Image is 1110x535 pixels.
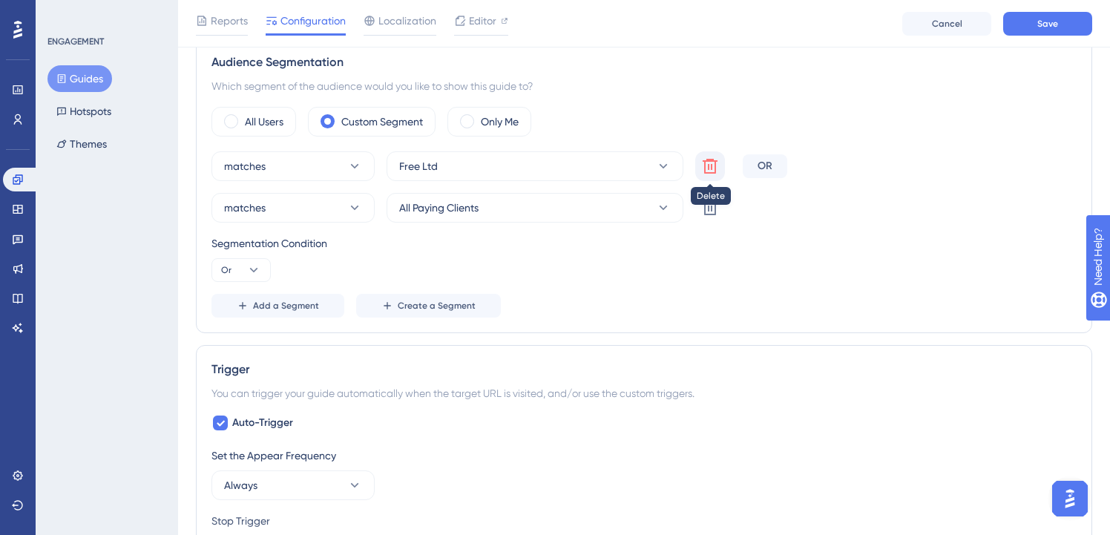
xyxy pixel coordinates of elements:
span: Reports [211,12,248,30]
span: Or [221,264,231,276]
button: Create a Segment [356,294,501,318]
span: matches [224,157,266,175]
label: All Users [245,113,283,131]
div: Set the Appear Frequency [211,447,1077,465]
button: matches [211,193,375,223]
button: Always [211,470,375,500]
div: OR [743,154,787,178]
button: matches [211,151,375,181]
span: Free Ltd [399,157,438,175]
span: Save [1037,18,1058,30]
div: Audience Segmentation [211,53,1077,71]
div: Which segment of the audience would you like to show this guide to? [211,77,1077,95]
div: Segmentation Condition [211,234,1077,252]
button: Save [1003,12,1092,36]
span: Always [224,476,257,494]
button: All Paying Clients [387,193,683,223]
div: Trigger [211,361,1077,378]
label: Custom Segment [341,113,423,131]
div: ENGAGEMENT [47,36,104,47]
span: Add a Segment [253,300,319,312]
span: Configuration [280,12,346,30]
button: Hotspots [47,98,120,125]
div: Stop Trigger [211,512,1077,530]
span: Cancel [932,18,962,30]
span: Localization [378,12,436,30]
button: Or [211,258,271,282]
button: Guides [47,65,112,92]
span: Need Help? [35,4,93,22]
iframe: UserGuiding AI Assistant Launcher [1048,476,1092,521]
button: Themes [47,131,116,157]
span: Editor [469,12,496,30]
span: Auto-Trigger [232,414,293,432]
span: Create a Segment [398,300,476,312]
div: You can trigger your guide automatically when the target URL is visited, and/or use the custom tr... [211,384,1077,402]
label: Only Me [481,113,519,131]
span: matches [224,199,266,217]
span: All Paying Clients [399,199,479,217]
button: Add a Segment [211,294,344,318]
button: Cancel [902,12,991,36]
button: Free Ltd [387,151,683,181]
